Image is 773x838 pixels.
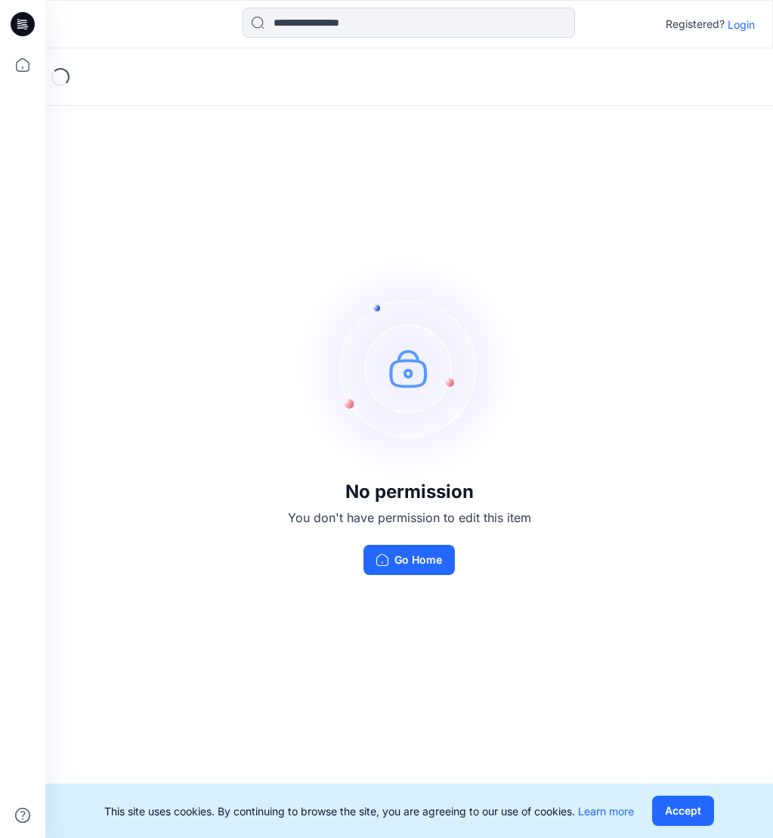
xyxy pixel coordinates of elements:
[288,509,531,527] p: You don't have permission to edit this item
[578,805,634,818] a: Learn more
[652,796,714,826] button: Accept
[296,255,523,481] img: no-perm.svg
[363,545,455,575] button: Go Home
[288,481,531,502] h3: No permission
[728,17,755,32] p: Login
[666,15,725,33] p: Registered?
[104,803,634,819] p: This site uses cookies. By continuing to browse the site, you are agreeing to our use of cookies.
